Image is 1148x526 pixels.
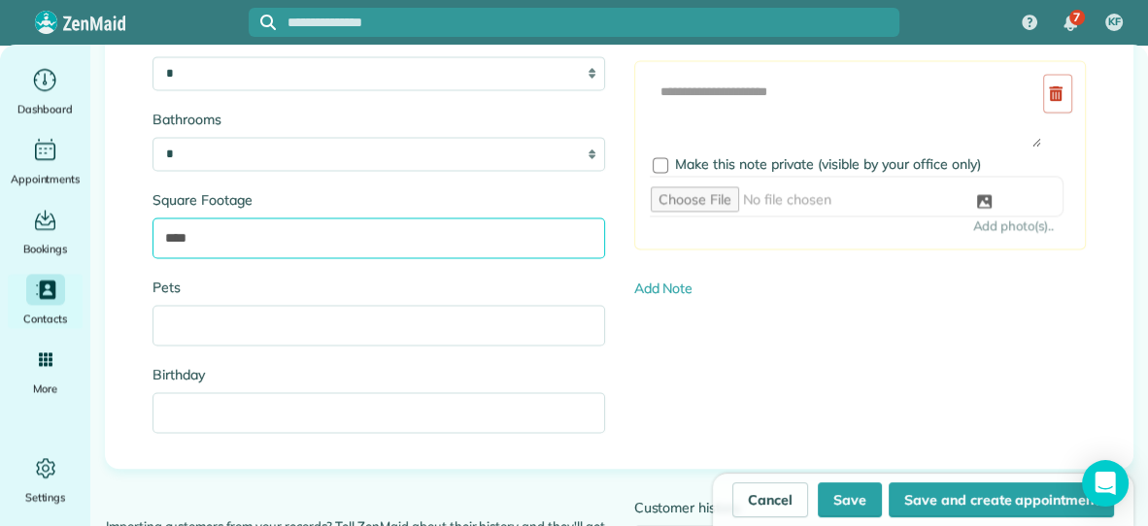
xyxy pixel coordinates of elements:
[8,274,83,328] a: Contacts
[249,15,276,30] button: Focus search
[675,155,981,173] span: Make this note private (visible by your office only)
[152,110,605,129] label: Bathrooms
[1073,10,1080,25] span: 7
[11,169,81,188] span: Appointments
[260,15,276,30] svg: Focus search
[23,309,67,328] span: Contacts
[8,452,83,507] a: Settings
[17,99,73,118] span: Dashboard
[8,204,83,258] a: Bookings
[732,482,808,517] a: Cancel
[8,64,83,118] a: Dashboard
[152,365,605,384] label: Birthday
[818,482,882,517] button: Save
[1050,2,1091,45] div: 7 unread notifications
[634,498,1134,517] label: Customer history
[634,279,693,297] a: Add Note
[152,190,605,210] label: Square Footage
[23,239,68,258] span: Bookings
[889,482,1114,517] button: Save and create appointment
[8,134,83,188] a: Appointments
[152,278,605,297] label: Pets
[25,487,66,507] span: Settings
[33,378,57,398] span: More
[1082,460,1129,507] div: Open Intercom Messenger
[1108,15,1121,30] span: KF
